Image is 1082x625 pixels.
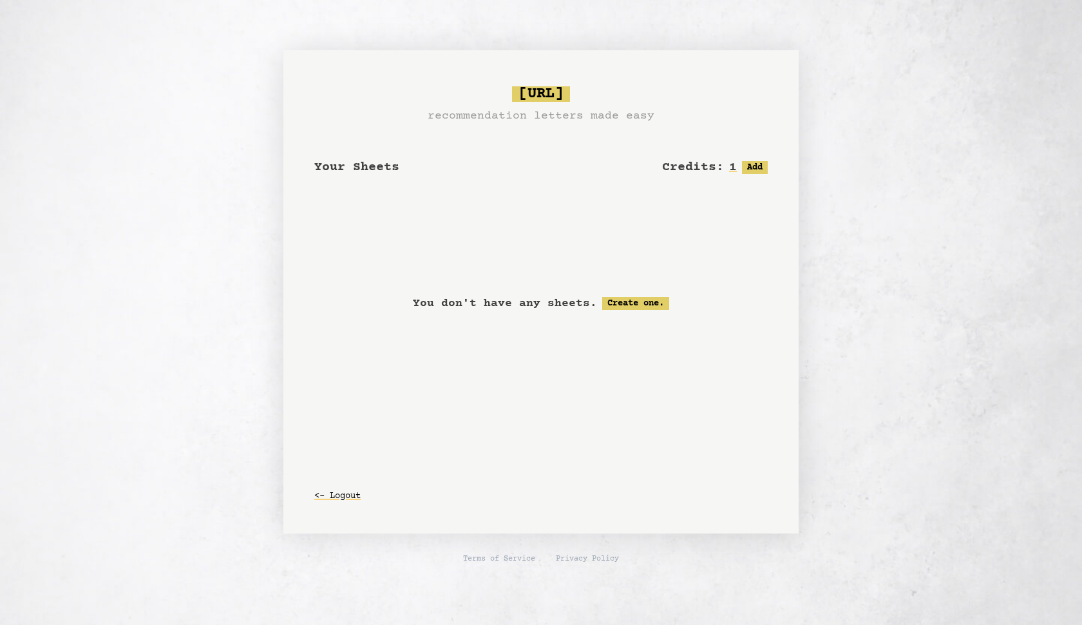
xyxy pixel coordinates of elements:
a: Terms of Service [463,554,535,564]
span: Your Sheets [314,160,399,175]
p: You don't have any sheets. [413,294,597,312]
h3: recommendation letters made easy [428,107,654,125]
span: [URL] [512,86,570,102]
a: Privacy Policy [556,554,619,564]
h2: 1 [729,159,737,177]
h2: Credits: [662,159,724,177]
button: Add [742,161,768,174]
button: <- Logout [314,485,361,508]
a: Create one. [602,297,669,310]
